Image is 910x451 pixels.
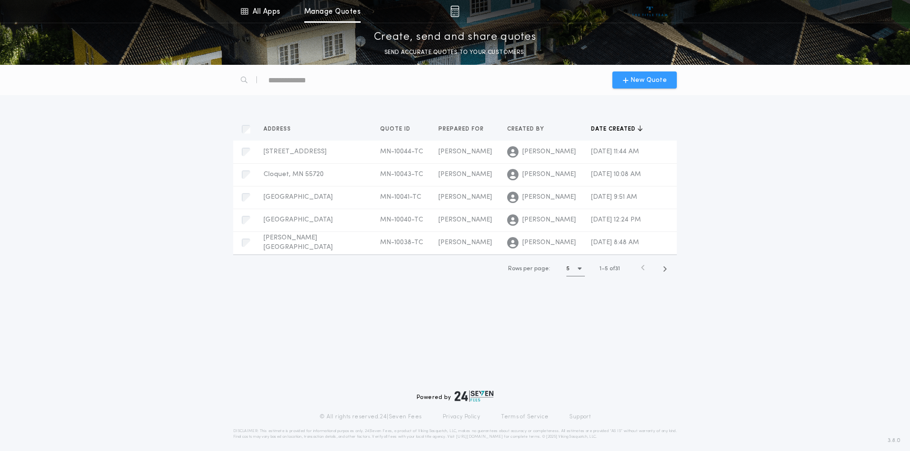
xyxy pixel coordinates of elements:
[507,124,551,134] button: Created by
[501,413,548,421] a: Terms of Service
[591,125,637,133] span: Date created
[264,194,333,201] span: [GEOGRAPHIC_DATA]
[566,264,570,274] h1: 5
[591,171,641,178] span: [DATE] 10:08 AM
[380,171,423,178] span: MN-10043-TC
[566,261,585,276] button: 5
[380,124,418,134] button: Quote ID
[380,148,423,155] span: MN-10044-TC
[507,125,546,133] span: Created by
[610,265,620,273] span: of 31
[522,170,576,179] span: [PERSON_NAME]
[438,239,492,246] span: [PERSON_NAME]
[456,435,503,439] a: [URL][DOMAIN_NAME]
[417,390,493,402] div: Powered by
[264,125,293,133] span: Address
[522,215,576,225] span: [PERSON_NAME]
[612,71,677,88] button: New Quote
[380,239,423,246] span: MN-10038-TC
[630,75,667,85] span: New Quote
[591,124,643,134] button: Date created
[605,266,608,272] span: 5
[438,216,492,223] span: [PERSON_NAME]
[888,436,901,445] span: 3.8.0
[443,413,481,421] a: Privacy Policy
[508,266,550,272] span: Rows per page:
[264,171,324,178] span: Cloquet, MN 55720
[569,413,591,421] a: Support
[600,266,601,272] span: 1
[632,7,668,16] img: vs-icon
[591,194,637,201] span: [DATE] 9:51 AM
[522,193,576,202] span: [PERSON_NAME]
[438,148,492,155] span: [PERSON_NAME]
[264,234,333,251] span: [PERSON_NAME][GEOGRAPHIC_DATA]
[374,30,537,45] p: Create, send and share quotes
[384,48,526,57] p: SEND ACCURATE QUOTES TO YOUR CUSTOMERS.
[319,413,422,421] p: © All rights reserved. 24|Seven Fees
[438,125,486,133] span: Prepared for
[591,239,639,246] span: [DATE] 8:48 AM
[522,147,576,157] span: [PERSON_NAME]
[455,390,493,402] img: logo
[380,125,412,133] span: Quote ID
[591,216,641,223] span: [DATE] 12:24 PM
[438,194,492,201] span: [PERSON_NAME]
[522,238,576,248] span: [PERSON_NAME]
[380,194,421,201] span: MN-10041-TC
[264,148,327,155] span: [STREET_ADDRESS]
[233,428,677,440] p: DISCLAIMER: This estimate is provided for informational purposes only. 24|Seven Fees, a product o...
[591,148,639,155] span: [DATE] 11:44 AM
[264,124,298,134] button: Address
[438,171,492,178] span: [PERSON_NAME]
[450,6,459,17] img: img
[264,216,333,223] span: [GEOGRAPHIC_DATA]
[380,216,423,223] span: MN-10040-TC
